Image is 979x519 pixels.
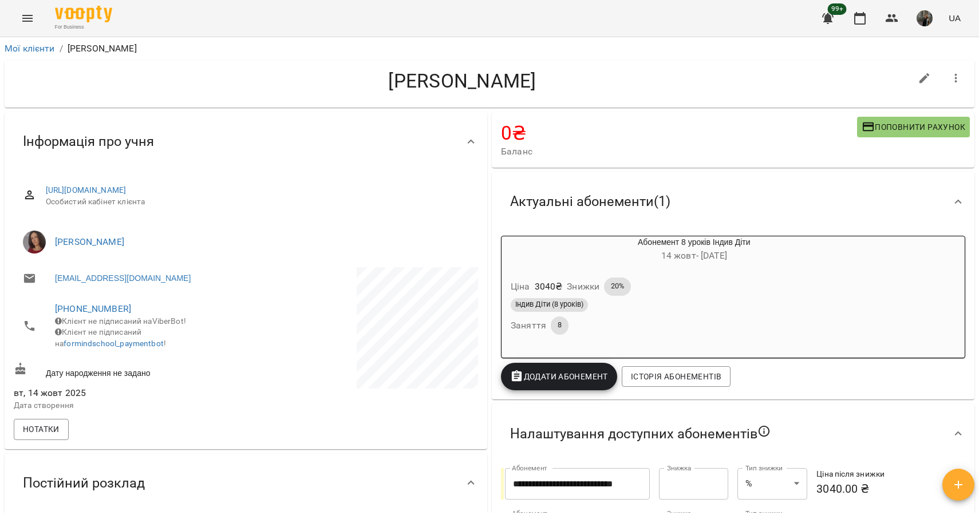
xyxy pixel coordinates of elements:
[622,366,731,387] button: Історія абонементів
[631,370,721,383] span: Історія абонементів
[502,236,556,264] div: Абонемент 8 уроків Індив Діти
[64,339,164,348] a: formindschool_paymentbot
[510,425,771,443] span: Налаштування доступних абонементів
[5,112,487,171] div: Інформація про учня
[14,69,911,93] h4: [PERSON_NAME]
[55,303,131,314] a: [PHONE_NUMBER]
[501,145,857,159] span: Баланс
[11,360,246,381] div: Дату народження не задано
[23,474,145,492] span: Постійний розклад
[501,121,857,145] h4: 0 ₴
[23,133,154,150] span: Інформація про учня
[857,117,970,137] button: Поповнити рахунок
[501,363,617,390] button: Додати Абонемент
[14,400,244,411] p: Дата створення
[567,279,599,295] h6: Знижки
[68,42,137,56] p: [PERSON_NAME]
[604,281,631,291] span: 20%
[757,425,771,438] svg: Якщо не обрано жодного, клієнт зможе побачити всі публічні абонементи
[502,236,832,348] button: Абонемент 8 уроків Індив Діти14 жовт- [DATE]Ціна3040₴Знижки20%Індив Діти (8 уроків)Заняття8
[862,120,965,134] span: Поповнити рахунок
[55,316,186,326] span: Клієнт не підписаний на ViberBot!
[14,5,41,32] button: Menu
[816,468,926,481] h6: Ціна після знижки
[55,327,166,348] span: Клієнт не підписаний на !
[55,6,112,22] img: Voopty Logo
[46,185,127,195] a: [URL][DOMAIN_NAME]
[944,7,965,29] button: UA
[737,468,807,500] div: %
[5,42,974,56] nav: breadcrumb
[5,43,55,54] a: Мої клієнти
[55,23,112,31] span: For Business
[551,320,569,330] span: 8
[55,236,124,247] a: [PERSON_NAME]
[492,404,974,463] div: Налаштування доступних абонементів
[5,454,487,513] div: Постійний розклад
[23,422,60,436] span: Нотатки
[511,318,546,334] h6: Заняття
[511,299,588,310] span: Індив Діти (8 уроків)
[510,370,608,383] span: Додати Абонемент
[828,3,847,15] span: 99+
[492,172,974,231] div: Актуальні абонементи(1)
[511,279,530,295] h6: Ціна
[60,42,63,56] li: /
[23,231,46,253] img: Олеся Малишева
[46,196,469,208] span: Особистий кабінет клієнта
[949,12,961,24] span: UA
[556,236,832,264] div: Абонемент 8 уроків Індив Діти
[661,250,727,261] span: 14 жовт - [DATE]
[55,272,191,284] a: [EMAIL_ADDRESS][DOMAIN_NAME]
[917,10,933,26] img: 331913643cd58b990721623a0d187df0.png
[816,480,926,498] h6: 3040.00 ₴
[510,193,670,211] span: Актуальні абонементи ( 1 )
[535,280,563,294] p: 3040 ₴
[14,386,244,400] span: вт, 14 жовт 2025
[14,419,69,439] button: Нотатки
